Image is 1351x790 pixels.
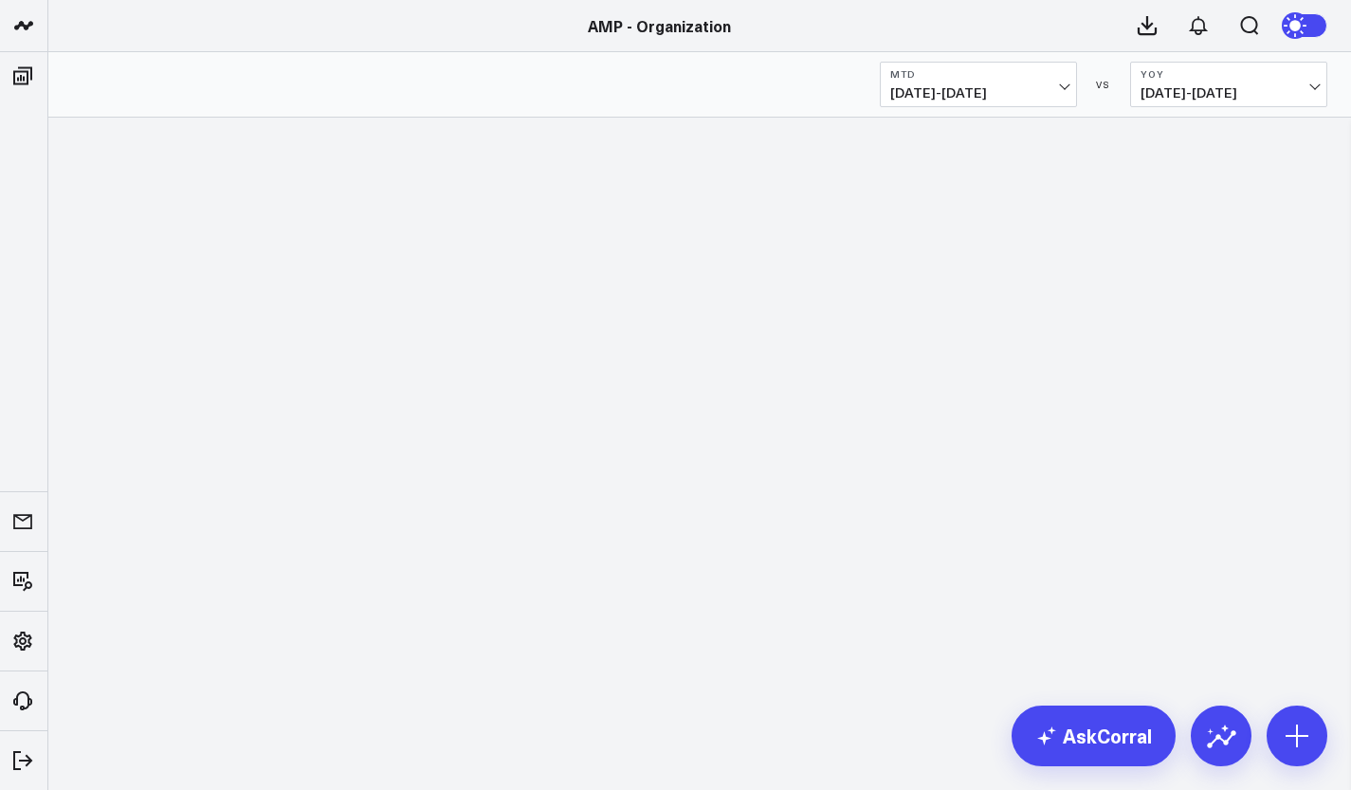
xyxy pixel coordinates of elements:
[890,85,1067,101] span: [DATE] - [DATE]
[880,62,1077,107] button: MTD[DATE]-[DATE]
[1141,68,1317,80] b: YoY
[6,744,42,778] a: Log Out
[588,15,731,36] a: AMP - Organization
[1141,85,1317,101] span: [DATE] - [DATE]
[890,68,1067,80] b: MTD
[1012,706,1176,766] a: AskCorral
[1130,62,1327,107] button: YoY[DATE]-[DATE]
[1086,79,1121,90] div: VS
